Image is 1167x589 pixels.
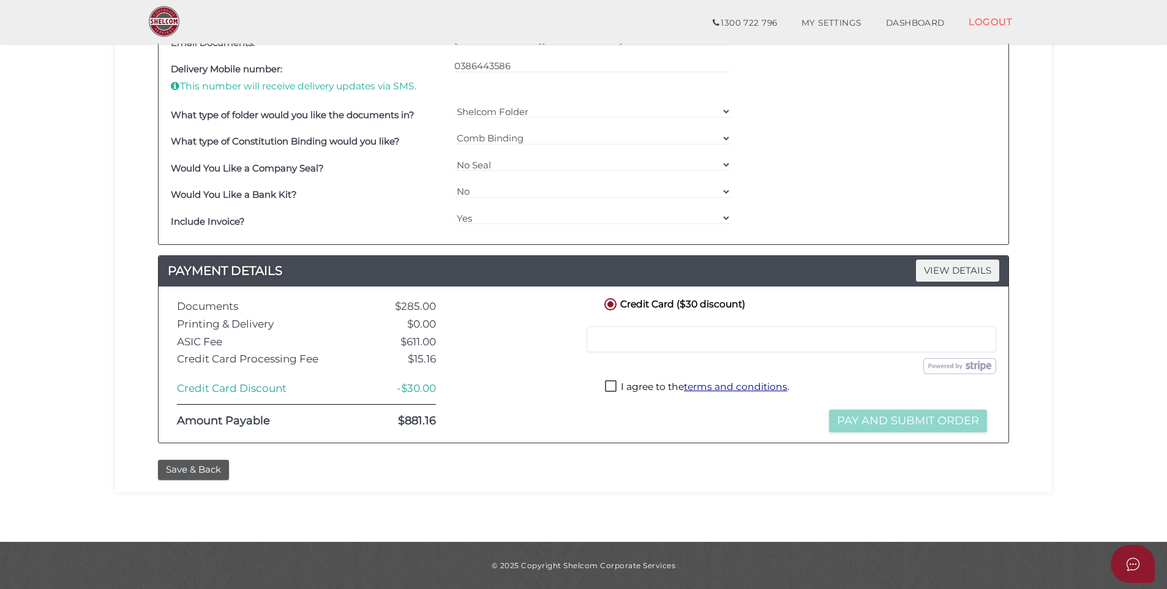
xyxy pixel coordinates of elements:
[347,318,445,330] div: $0.00
[956,9,1024,34] a: LOGOUT
[168,318,347,330] div: Printing & Delivery
[789,11,874,36] a: MY SETTINGS
[159,261,1008,280] a: PAYMENT DETAILSVIEW DETAILS
[347,336,445,348] div: $611.00
[347,415,445,427] div: $881.16
[454,59,732,73] input: Please enter a valid 10-digit phone number
[347,383,445,394] div: -$30.00
[168,336,347,348] div: ASIC Fee
[168,383,347,394] div: Credit Card Discount
[602,296,745,311] label: Credit Card ($30 discount)
[829,410,987,432] button: Pay and Submit Order
[168,301,347,312] div: Documents
[171,63,282,75] b: Delivery Mobile number:
[923,358,996,374] img: stripe.png
[171,135,400,147] b: What type of Constitution Binding would you like?
[159,261,1008,280] h4: PAYMENT DETAILS
[916,260,999,281] span: VIEW DETAILS
[158,460,229,480] button: Save & Back
[124,560,1043,571] div: © 2025 Copyright Shelcom Corporate Services
[684,381,787,392] a: terms and conditions
[1111,545,1155,583] button: Open asap
[700,11,789,36] a: 1300 722 796
[347,353,445,365] div: $15.16
[171,162,324,174] b: Would You Like a Company Seal?
[171,216,245,227] b: Include Invoice?
[874,11,957,36] a: DASHBOARD
[347,301,445,312] div: $285.00
[595,334,988,345] iframe: Secure card payment input frame
[171,189,297,200] b: Would You Like a Bank Kit?
[605,380,789,396] label: I agree to the .
[168,415,347,427] div: Amount Payable
[168,353,347,365] div: Credit Card Processing Fee
[171,80,448,93] p: This number will receive delivery updates via SMS.
[171,109,415,121] b: What type of folder would you like the documents in?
